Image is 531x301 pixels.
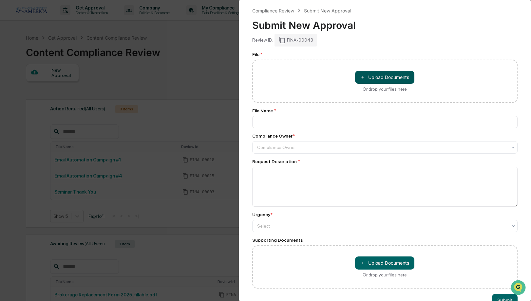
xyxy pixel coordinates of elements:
[7,14,119,24] p: How can we help?
[510,279,528,297] iframe: Open customer support
[252,52,518,57] div: File
[360,74,365,80] span: ＋
[252,37,273,43] div: Review ID:
[252,237,518,243] div: Supporting Documents
[13,83,42,89] span: Preclearance
[252,14,518,31] div: Submit New Approval
[22,50,107,57] div: Start new chat
[4,92,44,104] a: 🔎Data Lookup
[363,86,407,92] div: Or drop your files here
[7,50,18,62] img: 1746055101610-c473b297-6a78-478c-a979-82029cc54cd1
[4,80,45,92] a: 🖐️Preclearance
[304,8,351,13] div: Submit New Approval
[252,133,295,139] div: Compliance Owner
[360,260,365,266] span: ＋
[46,111,79,116] a: Powered byPylon
[355,71,414,84] button: Or drop your files here
[275,34,317,46] div: FINA-00043
[7,83,12,88] div: 🖐️
[22,57,85,62] div: We're offline, we'll be back soon
[252,212,273,217] div: Urgency
[252,108,518,113] div: File Name
[45,80,84,92] a: 🗄️Attestations
[363,272,407,277] div: Or drop your files here
[54,83,81,89] span: Attestations
[47,83,53,88] div: 🗄️
[111,52,119,60] button: Start new chat
[252,8,294,13] div: Compliance Review
[355,256,414,270] button: Or drop your files here
[65,111,79,116] span: Pylon
[252,159,518,164] div: Request Description
[7,96,12,101] div: 🔎
[13,95,41,102] span: Data Lookup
